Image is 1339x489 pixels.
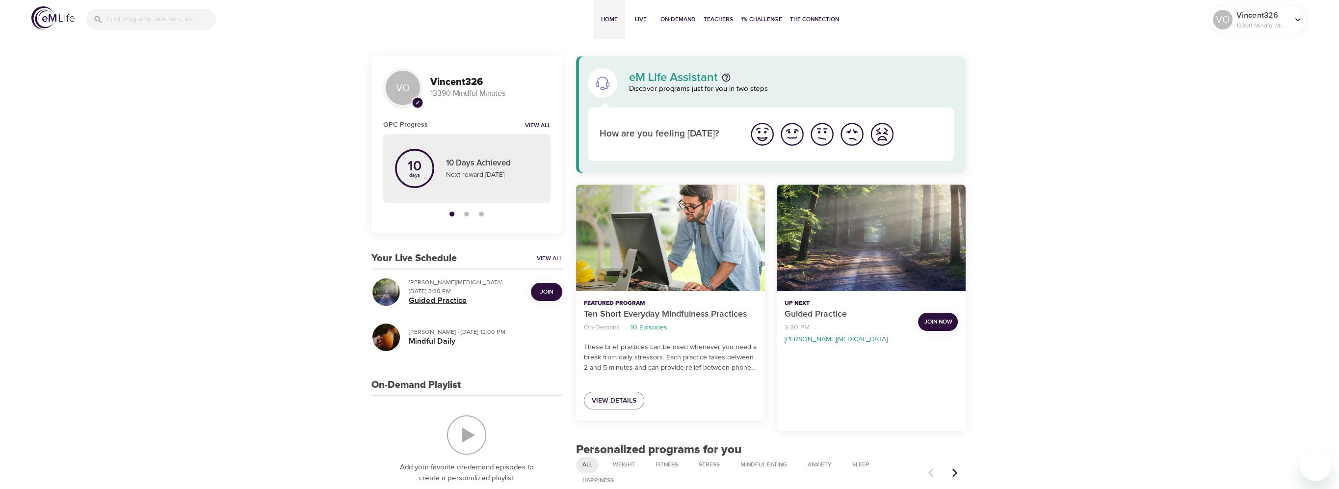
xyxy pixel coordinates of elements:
span: Weight [607,461,641,469]
span: View Details [592,395,636,407]
button: I'm feeling great [747,119,777,149]
p: 10 [408,160,421,173]
p: [PERSON_NAME] · [DATE] 12:00 PM [409,327,554,336]
button: Join [531,283,562,301]
span: Fitness [650,461,684,469]
p: [PERSON_NAME][MEDICAL_DATA] · [DATE] 3:30 PM [409,278,523,296]
span: Stress [693,461,726,469]
button: Next items [944,462,966,484]
p: Up Next [785,299,910,308]
button: I'm feeling bad [837,119,867,149]
span: Home [598,14,621,25]
div: Sleep [846,457,876,473]
input: Find programs, teachers, etc... [107,9,216,30]
nav: breadcrumb [785,321,910,345]
p: 13390 Mindful Minutes [430,88,551,99]
div: Stress [692,457,726,473]
span: Anxiety [802,461,838,469]
li: · [814,321,815,334]
p: Discover programs just for you in two steps [629,83,954,95]
a: View all notifications [525,122,551,130]
span: On-Demand [660,14,696,25]
button: I'm feeling ok [807,119,837,149]
a: View All [537,254,562,263]
img: logo [31,6,75,29]
p: 10 Episodes [630,323,667,333]
span: Teachers [704,14,733,25]
p: Vincent326 [1236,9,1288,21]
p: Next reward [DATE] [446,170,539,180]
div: Weight [606,457,641,473]
p: eM Life Assistant [629,72,718,83]
p: How are you feeling [DATE]? [600,127,735,141]
p: These brief practices can be used whenever you need a break from daily stressors. Each practice t... [584,342,757,373]
button: Guided Practice [777,185,966,291]
p: Featured Program [584,299,757,308]
span: Happiness [577,476,620,485]
span: All [577,461,598,469]
p: [PERSON_NAME][MEDICAL_DATA] [785,334,888,345]
span: Sleep [846,461,875,469]
img: eM Life Assistant [595,75,610,91]
h2: Personalized programs for you [576,443,966,457]
img: ok [809,121,836,148]
span: The Connection [790,14,839,25]
p: Add your favorite on-demand episodes to create a personalized playlist. [391,462,543,484]
li: · [625,321,627,334]
p: On-Demand [584,323,621,333]
p: 13390 Mindful Minutes [1236,21,1288,30]
img: great [749,121,776,148]
p: days [408,173,421,177]
p: Guided Practice [785,308,910,321]
span: Mindful Eating [735,461,793,469]
h3: Your Live Schedule [371,253,457,264]
button: Join Now [918,313,958,331]
span: Join Now [924,317,952,327]
p: 10 Days Achieved [446,157,539,170]
p: Ten Short Everyday Mindfulness Practices [584,308,757,321]
span: Join [540,287,553,297]
span: Live [629,14,653,25]
button: I'm feeling worst [867,119,897,149]
h3: On-Demand Playlist [371,380,461,391]
div: Mindful Eating [734,457,793,473]
h3: Vincent326 [430,77,551,88]
div: Happiness [576,473,620,489]
h6: OPC Progress [383,119,428,130]
p: 3:30 PM [785,323,810,333]
div: VO [1213,10,1233,29]
h5: Mindful Daily [409,336,554,347]
a: View Details [584,392,644,410]
iframe: Button to launch messaging window [1300,450,1331,481]
img: worst [868,121,895,148]
span: 1% Challenge [741,14,782,25]
img: bad [839,121,866,148]
nav: breadcrumb [584,321,757,334]
button: Ten Short Everyday Mindfulness Practices [576,185,765,291]
div: All [576,457,599,473]
img: good [779,121,806,148]
div: Anxiety [801,457,838,473]
div: VO [383,68,422,108]
h5: Guided Practice [409,296,523,306]
div: Fitness [649,457,684,473]
img: On-Demand Playlist [447,415,486,455]
button: I'm feeling good [777,119,807,149]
